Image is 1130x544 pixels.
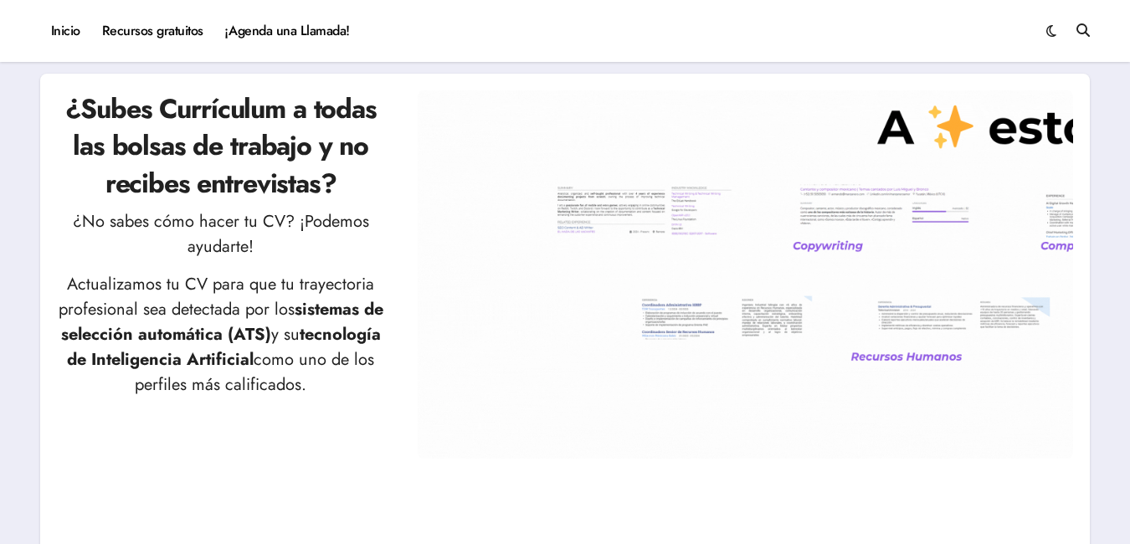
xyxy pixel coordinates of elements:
[57,90,384,203] h2: ¿Subes Currículum a todas las bolsas de trabajo y no recibes entrevistas?
[61,297,383,346] strong: sistemas de selección automática (ATS)
[91,8,214,54] a: Recursos gratuitos
[57,209,384,259] p: ¿No sabes cómo hacer tu CV? ¡Podemos ayudarte!
[57,272,384,398] p: Actualizamos tu CV para que tu trayectoria profesional sea detectada por los y su como uno de los...
[40,8,91,54] a: Inicio
[67,322,381,372] strong: tecnología de Inteligencia Artificial
[214,8,361,54] a: ¡Agenda una Llamada!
